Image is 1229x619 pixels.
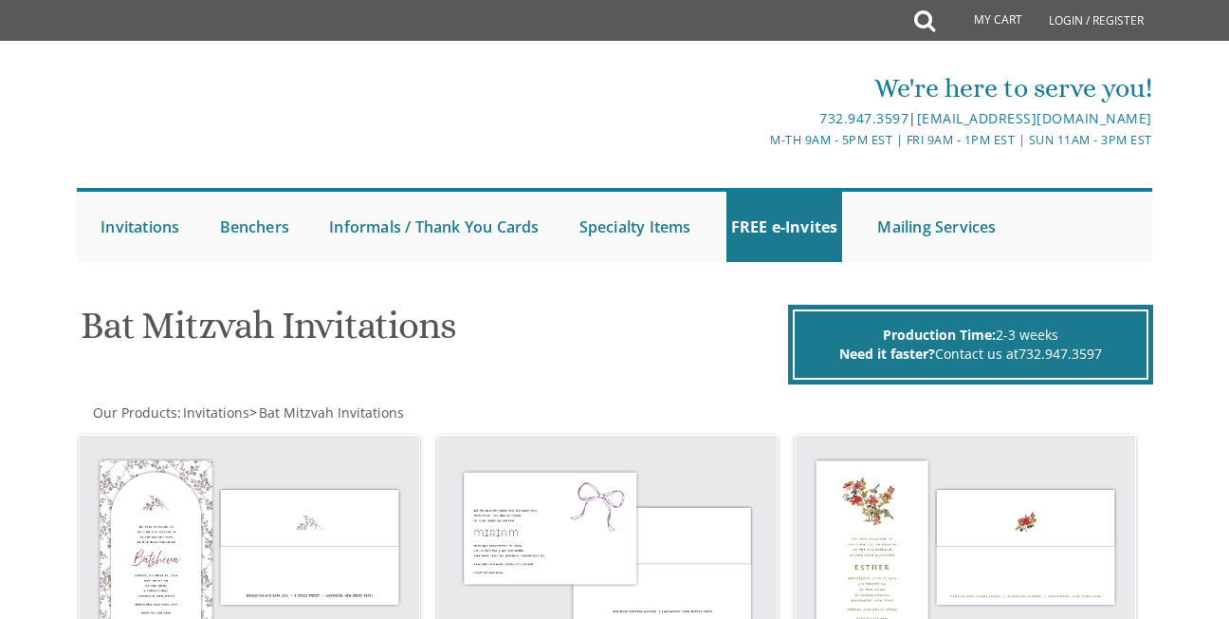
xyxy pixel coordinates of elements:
[183,403,249,422] span: Invitations
[324,192,543,262] a: Informals / Thank You Cards
[1018,345,1102,363] a: 732.947.3597
[575,192,696,262] a: Specialty Items
[883,326,996,344] span: Production Time:
[819,109,908,127] a: 732.947.3597
[181,403,249,422] a: Invitations
[436,107,1152,130] div: |
[249,403,404,422] span: >
[215,192,295,262] a: Benchers
[839,345,935,363] span: Need it faster?
[81,305,783,361] h1: Bat Mitzvah Invitations
[257,403,404,422] a: Bat Mitzvah Invitations
[933,2,1036,40] a: My Cart
[91,403,177,422] a: Our Products
[436,69,1152,107] div: We're here to serve you!
[917,109,1152,127] a: [EMAIL_ADDRESS][DOMAIN_NAME]
[96,192,184,262] a: Invitations
[793,309,1148,380] div: 2-3 weeks Contact us at
[436,130,1152,150] div: M-Th 9am - 5pm EST | Fri 9am - 1pm EST | Sun 11am - 3pm EST
[77,403,614,422] div: :
[726,192,843,262] a: FREE e-Invites
[259,403,404,422] span: Bat Mitzvah Invitations
[872,192,1000,262] a: Mailing Services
